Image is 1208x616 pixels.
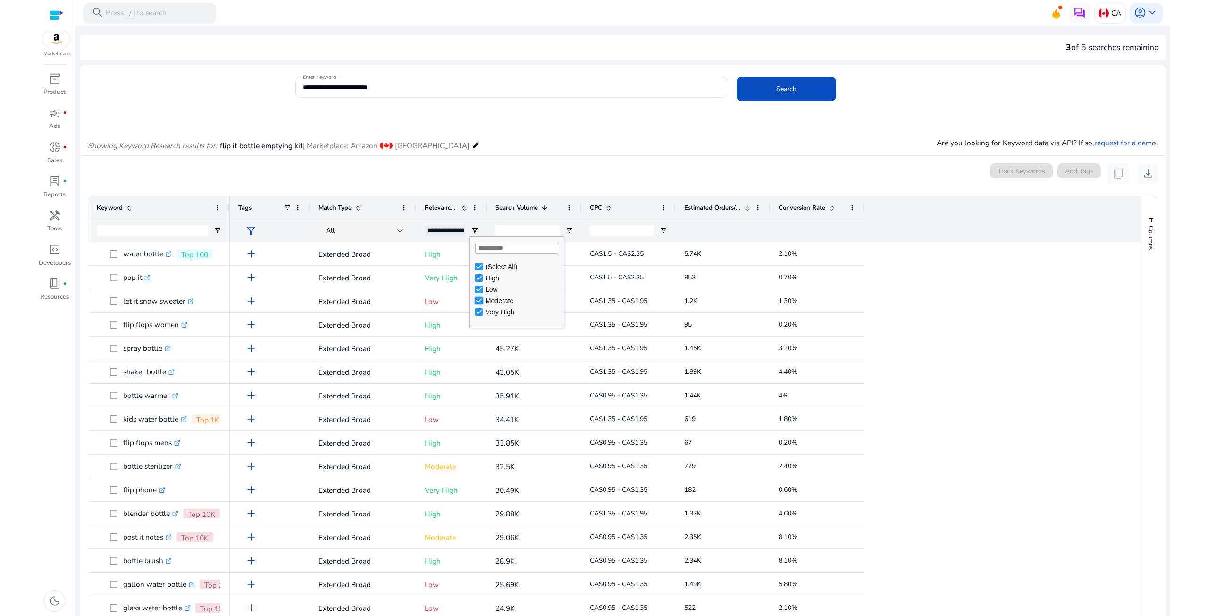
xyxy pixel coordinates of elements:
[590,509,647,518] span: CA$1.35 - CA$1.95
[326,226,335,235] span: All
[319,551,408,571] p: Extended Broad
[97,203,123,212] span: Keyword
[590,580,647,589] span: CA$0.95 - CA$1.35
[303,74,336,80] mat-label: Enter Keyword
[47,224,62,234] p: Tools
[123,386,178,405] p: bottle warmer
[1142,168,1154,180] span: download
[684,391,701,400] span: 1.44K
[319,410,408,429] p: Extended Broad
[470,261,564,318] div: Filter List
[565,227,573,235] button: Open Filter Menu
[123,362,175,381] p: shaker bottle
[495,485,519,495] span: 30.49K
[238,203,252,212] span: Tags
[245,484,257,496] span: add
[495,556,515,566] span: 28.9K
[319,528,408,547] p: Extended Broad
[779,296,797,305] span: 1.30%
[1147,226,1155,250] span: Columns
[92,7,104,19] span: search
[590,344,647,353] span: CA$1.35 - CA$1.95
[425,315,478,335] p: High
[43,190,66,200] p: Reports
[49,107,61,119] span: campaign
[495,414,519,424] span: 34.41K
[319,315,408,335] p: Extended Broad
[425,504,478,523] p: High
[123,551,172,570] p: bottle brush
[1138,163,1159,184] button: download
[779,556,797,565] span: 8.10%
[425,551,478,571] p: High
[486,297,561,304] div: Moderate
[319,457,408,476] p: Extended Broad
[319,339,408,358] p: Extended Broad
[220,141,303,151] span: flip it bottle emptying kit
[495,225,560,236] input: Search Volume Filter Input
[495,509,519,519] span: 29.88K
[495,344,519,354] span: 45.27K
[779,367,797,376] span: 4.40%
[684,296,697,305] span: 1.2K
[245,248,257,260] span: add
[684,203,741,212] span: Estimated Orders/Month
[590,603,647,612] span: CA$0.95 - CA$1.35
[97,225,208,236] input: Keyword Filter Input
[123,315,187,334] p: flip flops women
[38,207,71,241] a: handymanTools
[779,273,797,282] span: 0.70%
[47,156,62,166] p: Sales
[1094,138,1156,148] a: request for a demo
[590,391,647,400] span: CA$0.95 - CA$1.35
[63,282,67,286] span: fiber_manual_record
[49,210,61,222] span: handyman
[425,481,478,500] p: Very High
[245,531,257,543] span: add
[49,278,61,290] span: book_4
[319,481,408,500] p: Extended Broad
[38,242,71,276] a: code_blocksDevelopers
[684,580,701,589] span: 1.49K
[319,363,408,382] p: Extended Broad
[684,249,701,258] span: 5.74K
[779,485,797,494] span: 0.60%
[425,575,478,594] p: Low
[123,433,180,452] p: flip flops mens
[1146,7,1158,19] span: keyboard_arrow_down
[495,203,538,212] span: Search Volume
[684,273,696,282] span: 853
[590,462,647,471] span: CA$0.95 - CA$1.35
[779,391,789,400] span: 4%
[495,532,519,542] span: 29.06K
[43,51,70,58] p: Marketplace
[776,84,797,94] span: Search
[425,292,478,311] p: Low
[779,462,797,471] span: 2.40%
[684,344,701,353] span: 1.45K
[245,225,257,237] span: filter_alt
[123,244,172,263] p: water bottle
[495,438,519,448] span: 33.85K
[49,122,60,131] p: Ads
[245,319,257,331] span: add
[123,456,181,476] p: bottle sterilizer
[319,575,408,594] p: Extended Broad
[779,603,797,612] span: 2.10%
[590,203,602,212] span: CPC
[123,574,195,594] p: gallon water bottle
[40,293,69,302] p: Resources
[590,532,647,541] span: CA$0.95 - CA$1.35
[425,410,478,429] p: Low
[779,509,797,518] span: 4.60%
[214,227,221,235] button: Open Filter Menu
[303,141,377,151] span: | Marketplace: Amazon
[495,580,519,590] span: 25.69K
[495,462,515,472] span: 32.5K
[1066,42,1071,53] span: 3
[495,367,519,377] span: 43.05K
[937,137,1158,148] p: Are you looking for Keyword data via API? If so, .
[245,295,257,307] span: add
[319,433,408,453] p: Extended Broad
[684,603,696,612] span: 522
